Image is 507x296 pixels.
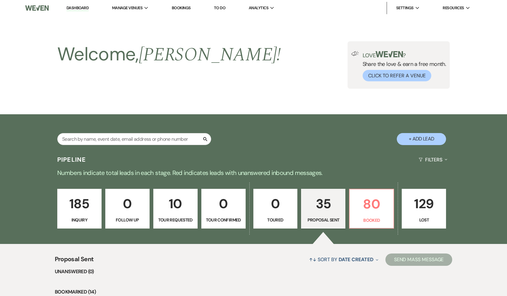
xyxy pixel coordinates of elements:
img: weven-logo-green.svg [376,51,403,57]
p: 129 [406,193,442,214]
p: 0 [257,193,294,214]
p: 0 [109,193,146,214]
h2: Welcome, [57,41,281,68]
button: Filters [416,152,450,168]
p: Tour Requested [157,217,194,223]
a: 0Toured [253,189,298,229]
input: Search by name, event date, email address or phone number [57,133,211,145]
span: Resources [443,5,464,11]
p: Numbers indicate total leads in each stage. Red indicates leads with unanswered inbound messages. [32,168,475,178]
p: 185 [61,193,98,214]
span: Analytics [249,5,268,11]
div: Share the love & earn a free month. [359,51,446,81]
p: Lost [406,217,442,223]
a: Bookings [172,5,191,10]
a: 80Booked [349,189,394,229]
span: Manage Venues [112,5,143,11]
a: 129Lost [402,189,446,229]
img: Weven Logo [25,2,49,14]
span: ↑↓ [309,256,316,263]
a: 10Tour Requested [153,189,198,229]
p: 80 [353,194,390,214]
a: Dashboard [66,5,89,11]
p: Toured [257,217,294,223]
a: 185Inquiry [57,189,102,229]
p: Booked [353,217,390,224]
li: Bookmarked (14) [55,288,453,296]
button: Send Mass Message [385,253,453,266]
span: [PERSON_NAME] ! [139,41,281,69]
button: + Add Lead [397,133,446,145]
button: Sort By Date Created [307,251,380,268]
p: 10 [157,193,194,214]
p: Tour Confirmed [205,217,242,223]
p: Inquiry [61,217,98,223]
p: 35 [305,193,341,214]
a: 35Proposal Sent [301,189,345,229]
p: Follow Up [109,217,146,223]
a: 0Follow Up [105,189,150,229]
span: Settings [396,5,414,11]
span: Proposal Sent [55,254,94,268]
button: Click to Refer a Venue [363,70,431,81]
h3: Pipeline [57,155,86,164]
a: 0Tour Confirmed [201,189,246,229]
span: Date Created [339,256,373,263]
li: Unanswered (0) [55,268,453,276]
a: To Do [214,5,225,10]
img: loud-speaker-illustration.svg [351,51,359,56]
p: Proposal Sent [305,217,341,223]
p: Love ? [363,51,446,58]
p: 0 [205,193,242,214]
